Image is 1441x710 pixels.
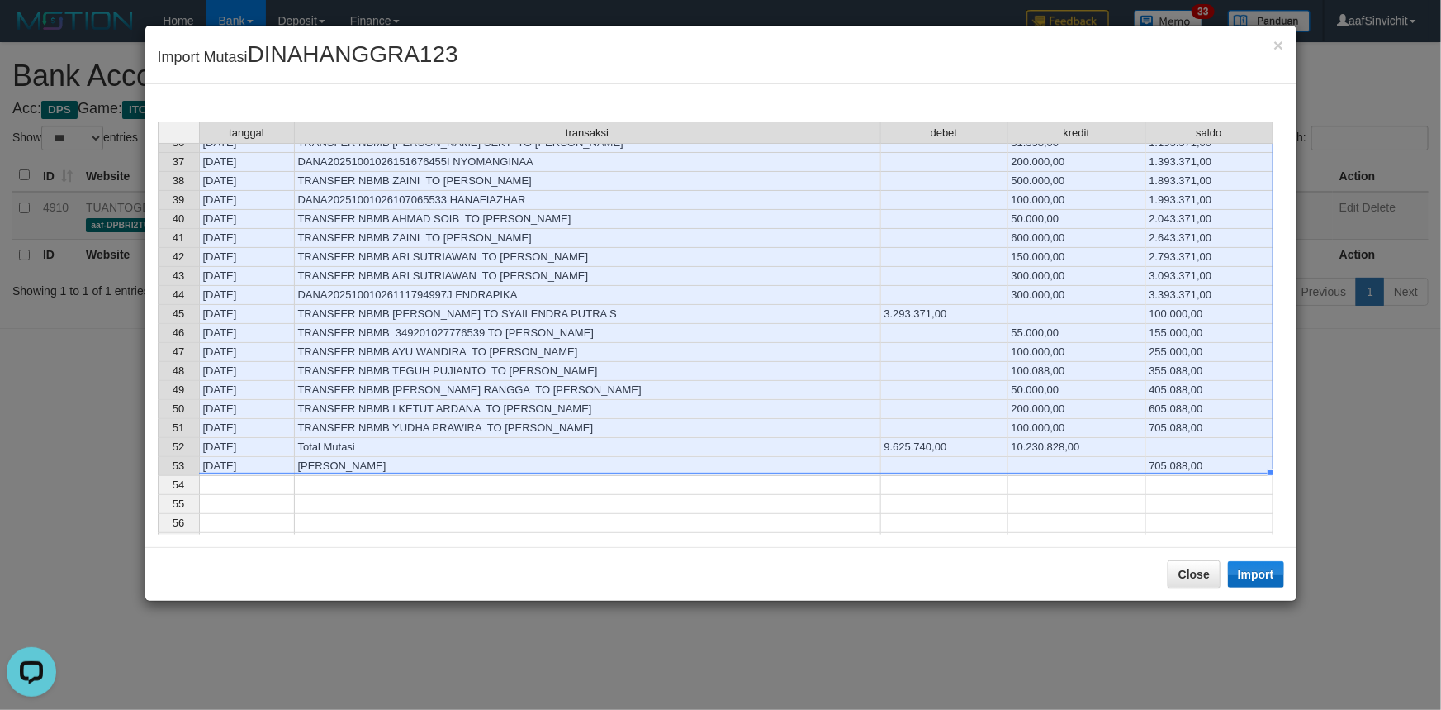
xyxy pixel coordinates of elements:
[199,343,295,362] td: [DATE]
[1146,172,1273,191] td: 1.893.371,00
[881,438,1008,457] td: 9.625.740,00
[1064,127,1090,139] span: kredit
[295,191,881,210] td: DANA20251001026107065533 HANAFIAZHAR
[1008,286,1146,305] td: 300.000,00
[173,231,184,244] span: 41
[199,286,295,305] td: [DATE]
[1146,305,1273,324] td: 100.000,00
[295,248,881,267] td: TRANSFER NBMB ARI SUTRIAWAN TO [PERSON_NAME]
[199,362,295,381] td: [DATE]
[229,127,264,139] span: tanggal
[1146,343,1273,362] td: 255.000,00
[173,269,184,282] span: 43
[1273,36,1283,55] span: ×
[1146,267,1273,286] td: 3.093.371,00
[173,422,184,434] span: 51
[158,122,199,144] th: Select whole grid
[295,286,881,305] td: DANA20251001026111794997J ENDRAPIKA
[173,174,184,187] span: 38
[295,267,881,286] td: TRANSFER NBMB ARI SUTRIAWAN TO [PERSON_NAME]
[173,365,184,377] span: 48
[295,438,881,457] td: Total Mutasi
[173,326,184,339] span: 46
[295,210,881,229] td: TRANSFER NBMB AHMAD SOIB TO [PERSON_NAME]
[173,250,184,263] span: 42
[173,460,184,472] span: 53
[1008,438,1146,457] td: 10.230.828,00
[881,305,1008,324] td: 3.293.371,00
[173,479,184,491] span: 54
[1146,457,1273,476] td: 705.088,00
[1008,210,1146,229] td: 50.000,00
[1008,343,1146,362] td: 100.000,00
[199,400,295,419] td: [DATE]
[199,438,295,457] td: [DATE]
[295,324,881,343] td: TRANSFER NBMB 349201027776539 TO [PERSON_NAME]
[295,305,881,324] td: TRANSFER NBMB [PERSON_NAME] TO SYAILENDRA PUTRA S
[295,400,881,419] td: TRANSFER NBMB I KETUT ARDANA TO [PERSON_NAME]
[295,343,881,362] td: TRANSFER NBMB AYU WANDIRA TO [PERSON_NAME]
[173,288,184,301] span: 44
[173,155,184,168] span: 37
[199,210,295,229] td: [DATE]
[173,498,184,510] span: 55
[1008,172,1146,191] td: 500.000,00
[1146,210,1273,229] td: 2.043.371,00
[566,127,609,139] span: transaksi
[199,267,295,286] td: [DATE]
[7,7,56,56] button: Open LiveChat chat widget
[199,172,295,191] td: [DATE]
[173,193,184,206] span: 39
[1228,561,1284,588] button: Import
[295,419,881,438] td: TRANSFER NBMB YUDHA PRAWIRA TO [PERSON_NAME]
[1008,400,1146,419] td: 200.000,00
[1146,248,1273,267] td: 2.793.371,00
[199,419,295,438] td: [DATE]
[1008,324,1146,343] td: 55.000,00
[199,229,295,248] td: [DATE]
[1008,153,1146,172] td: 200.000,00
[1146,153,1273,172] td: 1.393.371,00
[1273,36,1283,54] button: Close
[295,172,881,191] td: TRANSFER NBMB ZAINI TO [PERSON_NAME]
[173,212,184,225] span: 40
[1196,127,1221,139] span: saldo
[173,345,184,358] span: 47
[173,441,184,453] span: 52
[1146,229,1273,248] td: 2.643.371,00
[1146,362,1273,381] td: 355.088,00
[295,381,881,400] td: TRANSFER NBMB [PERSON_NAME] RANGGA TO [PERSON_NAME]
[1008,229,1146,248] td: 600.000,00
[1008,362,1146,381] td: 100.088,00
[199,457,295,476] td: [DATE]
[199,248,295,267] td: [DATE]
[1146,419,1273,438] td: 705.088,00
[173,517,184,529] span: 56
[1146,286,1273,305] td: 3.393.371,00
[1008,248,1146,267] td: 150.000,00
[1146,400,1273,419] td: 605.088,00
[1008,419,1146,438] td: 100.000,00
[199,191,295,210] td: [DATE]
[295,362,881,381] td: TRANSFER NBMB TEGUH PUJIANTO TO [PERSON_NAME]
[158,49,458,65] span: Import Mutasi
[199,324,295,343] td: [DATE]
[295,153,881,172] td: DANA20251001026151676455I NYOMANGINAA
[1168,560,1221,588] button: Close
[1146,324,1273,343] td: 155.000,00
[173,384,184,396] span: 49
[199,305,295,324] td: [DATE]
[1146,381,1273,400] td: 405.088,00
[1008,191,1146,210] td: 100.000,00
[173,307,184,320] span: 45
[173,403,184,415] span: 50
[1008,381,1146,400] td: 50.000,00
[1008,267,1146,286] td: 300.000,00
[248,41,458,67] span: DINAHANGGRA123
[199,153,295,172] td: [DATE]
[1146,191,1273,210] td: 1.993.371,00
[295,229,881,248] td: TRANSFER NBMB ZAINI TO [PERSON_NAME]
[931,127,958,139] span: debet
[295,457,881,476] td: [PERSON_NAME]
[199,381,295,400] td: [DATE]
